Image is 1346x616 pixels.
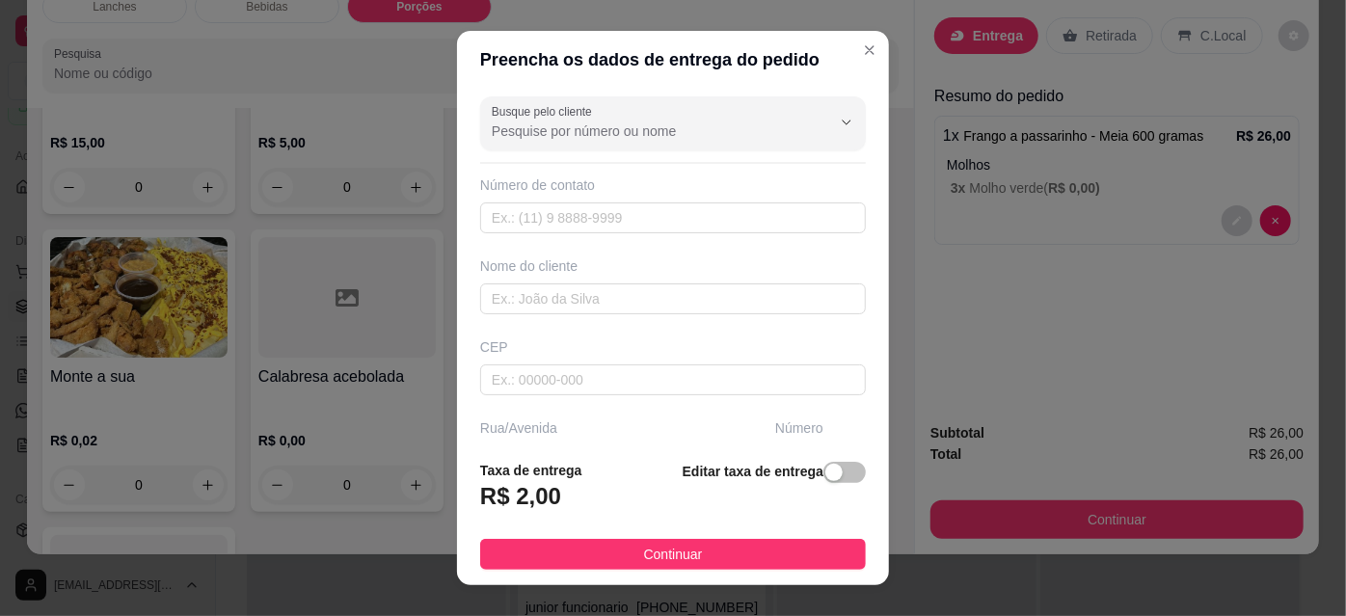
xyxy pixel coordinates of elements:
input: Ex.: (11) 9 8888-9999 [480,202,866,233]
button: Close [854,35,885,66]
h3: R$ 2,00 [480,481,561,512]
div: CEP [480,337,866,357]
strong: Taxa de entrega [480,463,582,478]
div: Número de contato [480,175,866,195]
input: Busque pelo cliente [492,121,800,141]
button: Show suggestions [831,107,862,138]
button: Continuar [480,539,866,570]
input: Ex.: 00000-000 [480,364,866,395]
label: Busque pelo cliente [492,103,599,120]
header: Preencha os dados de entrega do pedido [457,31,889,89]
div: Nome do cliente [480,256,866,276]
div: Rua/Avenida [480,418,767,438]
input: Ex.: João da Silva [480,283,866,314]
div: Número [775,418,866,438]
span: Continuar [644,544,703,565]
strong: Editar taxa de entrega [683,464,823,479]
